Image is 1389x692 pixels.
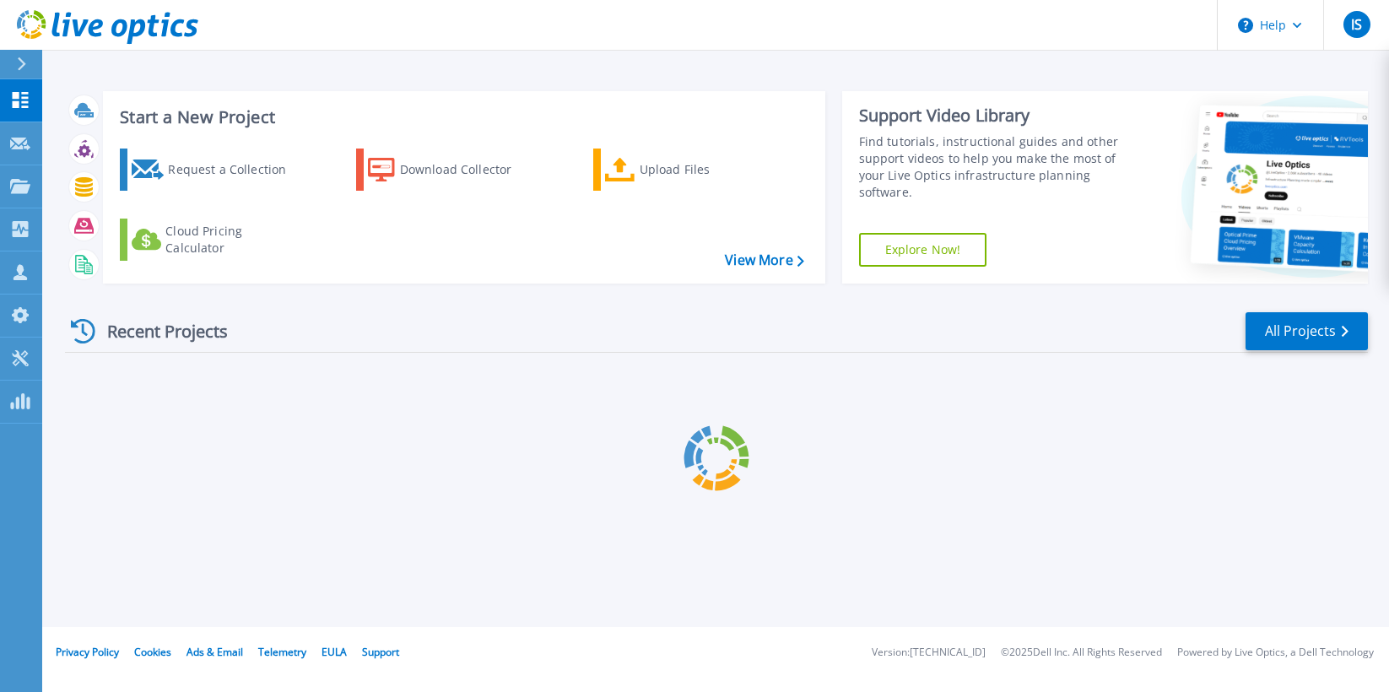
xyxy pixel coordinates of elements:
a: Ads & Email [186,645,243,659]
li: Powered by Live Optics, a Dell Technology [1177,647,1374,658]
a: Request a Collection [120,149,308,191]
div: Recent Projects [65,311,251,352]
a: Telemetry [258,645,306,659]
a: Support [362,645,399,659]
li: © 2025 Dell Inc. All Rights Reserved [1001,647,1162,658]
a: Cookies [134,645,171,659]
div: Upload Files [640,153,775,187]
a: Explore Now! [859,233,987,267]
a: Upload Files [593,149,781,191]
li: Version: [TECHNICAL_ID] [872,647,986,658]
a: View More [725,252,803,268]
a: Privacy Policy [56,645,119,659]
h3: Start a New Project [120,108,803,127]
div: Request a Collection [168,153,303,187]
a: EULA [322,645,347,659]
span: IS [1351,18,1362,31]
div: Support Video Library [859,105,1125,127]
div: Cloud Pricing Calculator [165,223,300,257]
a: All Projects [1246,312,1368,350]
a: Cloud Pricing Calculator [120,219,308,261]
div: Download Collector [400,153,535,187]
div: Find tutorials, instructional guides and other support videos to help you make the most of your L... [859,133,1125,201]
a: Download Collector [356,149,544,191]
